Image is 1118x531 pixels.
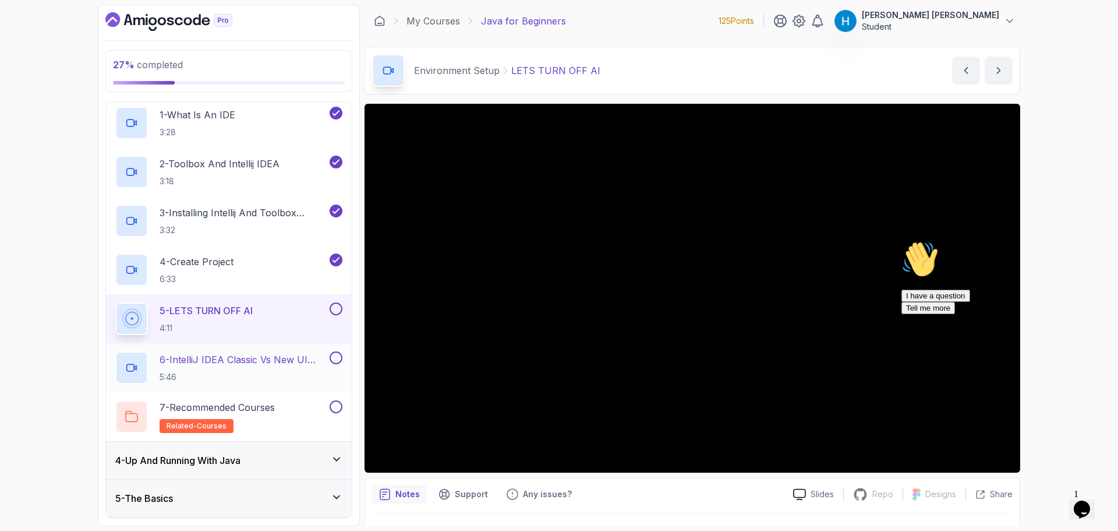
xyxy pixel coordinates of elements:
[160,175,279,187] p: 3:18
[115,351,342,384] button: 6-IntelliJ IDEA Classic Vs New UI (User Interface)5:46
[106,480,352,517] button: 5-The Basics
[811,488,834,500] p: Slides
[113,59,183,71] span: completed
[160,273,233,285] p: 6:33
[160,157,279,171] p: 2 - Toolbox And Intellij IDEA
[395,488,420,500] p: Notes
[5,54,73,66] button: I have a question
[365,104,1020,473] iframe: 6 - TURN OFF AI
[990,488,1013,500] p: Share
[1069,484,1106,519] iframe: chat widget
[5,66,58,78] button: Tell me more
[925,488,956,500] p: Designs
[406,14,460,28] a: My Courses
[952,57,980,85] button: previous content
[167,421,227,431] span: related-courses
[511,64,600,78] p: LETS TURN OFF AI
[431,485,495,504] button: Support button
[115,254,342,286] button: 4-Create Project6:33
[834,10,857,32] img: user profile image
[160,322,253,334] p: 4:11
[115,453,240,467] h3: 4 - Up And Running With Java
[115,156,342,188] button: 2-Toolbox And Intellij IDEA3:18
[115,205,342,237] button: 3-Installing Intellij And Toolbox Configuration3:32
[160,108,235,122] p: 1 - What Is An IDE
[500,485,579,504] button: Feedback button
[862,21,999,33] p: Student
[834,9,1016,33] button: user profile image[PERSON_NAME] [PERSON_NAME]Student
[115,400,342,433] button: 7-Recommended Coursesrelated-courses
[719,15,754,27] p: 125 Points
[115,303,342,335] button: 5-LETS TURN OFF AI4:11
[965,488,1013,500] button: Share
[160,304,253,318] p: 5 - LETS TURN OFF AI
[160,400,275,414] p: 7 - Recommended Courses
[160,353,327,367] p: 6 - IntelliJ IDEA Classic Vs New UI (User Interface)
[160,126,235,138] p: 3:28
[115,107,342,139] button: 1-What Is An IDE3:28
[113,59,135,71] span: 27 %
[862,9,999,21] p: [PERSON_NAME] [PERSON_NAME]
[455,488,488,500] p: Support
[5,35,115,44] span: Hi! How can we help?
[160,255,233,269] p: 4 - Create Project
[5,5,214,78] div: 👋Hi! How can we help?I have a questionTell me more
[5,5,42,42] img: :wave:
[160,224,327,236] p: 3:32
[106,442,352,479] button: 4-Up And Running With Java
[481,14,566,28] p: Java for Beginners
[374,15,385,27] a: Dashboard
[872,488,893,500] p: Repo
[897,236,1106,479] iframe: chat widget
[160,371,327,383] p: 5:46
[784,488,843,501] a: Slides
[523,488,572,500] p: Any issues?
[414,64,500,78] p: Environment Setup
[372,485,427,504] button: notes button
[115,491,173,505] h3: 5 - The Basics
[985,57,1013,85] button: next content
[160,206,327,220] p: 3 - Installing Intellij And Toolbox Configuration
[105,12,259,31] a: Dashboard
